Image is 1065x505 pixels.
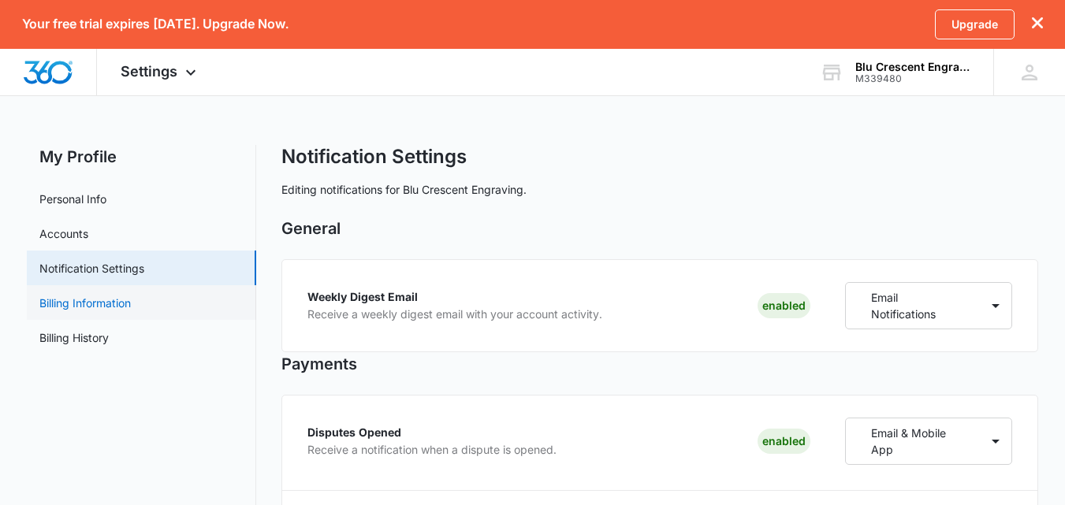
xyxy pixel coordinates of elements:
[871,425,961,458] p: Email & Mobile App
[27,145,256,169] h2: My Profile
[307,427,557,438] p: Disputes Opened
[281,181,1038,198] p: Editing notifications for Blu Crescent Engraving.
[871,289,961,322] p: Email Notifications
[39,329,109,346] a: Billing History
[121,63,177,80] span: Settings
[281,145,467,169] h1: Notification Settings
[307,444,557,455] p: Receive a notification when a dispute is opened.
[22,17,289,32] p: Your free trial expires [DATE]. Upgrade Now.
[39,260,144,277] a: Notification Settings
[758,293,810,318] div: Enabled
[281,217,1038,240] h2: General
[758,429,810,454] div: Enabled
[307,291,602,303] p: Weekly Digest Email
[39,191,106,207] a: Personal Info
[1032,17,1043,32] button: dismiss this dialog
[855,73,970,84] div: account id
[281,352,1038,376] h2: Payments
[97,49,224,95] div: Settings
[307,309,602,320] p: Receive a weekly digest email with your account activity.
[39,295,131,311] a: Billing Information
[935,9,1015,39] a: Upgrade
[855,61,970,73] div: account name
[39,225,88,242] a: Accounts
